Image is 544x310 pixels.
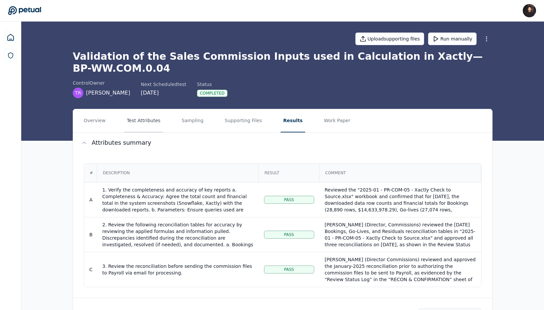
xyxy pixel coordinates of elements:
div: 3. Review the reconciliation before sending the commission files to Payroll via email for process... [102,263,253,276]
span: Pass [284,197,294,202]
div: Completed [197,90,227,97]
button: Results [281,109,305,132]
button: More Options [481,33,493,45]
div: Next Scheduled test [141,81,186,88]
td: A [84,182,97,217]
div: Comment [320,164,481,182]
nav: Tabs [73,109,492,132]
button: Supporting Files [222,109,265,132]
button: Overview [81,109,108,132]
button: Test Attributes [124,109,163,132]
div: Description [97,164,258,182]
div: Reviewed the "2025-01 - PR-COM-05 - Xactly Check to Source.xlsx" workbook and confirmed that for ... [325,187,476,266]
h1: Validation of the Sales Commission Inputs used in Calculation in Xactly — BP-WW.COM.0.04 [73,50,493,74]
span: Attributes summary [92,138,151,147]
button: Sampling [179,109,206,132]
td: B [84,217,97,252]
span: [PERSON_NAME] [86,89,130,97]
div: Result [259,164,319,182]
div: Status [197,81,227,88]
a: Go to Dashboard [8,6,41,15]
div: 1. Verify the completeness and accuracy of key reports a. Completeness & Accuracy: Agree the tota... [102,187,253,226]
img: James Lee [523,4,536,17]
div: # [84,164,98,182]
div: 2. Review the following reconciliation tables for accuracy by reviewing the applied formulas and ... [102,221,253,255]
a: Dashboard [3,30,19,45]
div: [PERSON_NAME] (Director, Commissions) reviewed the [DATE] Bookings, Go-Lives, and Residuals recon... [325,221,476,288]
a: SOC 1 Reports [3,48,18,63]
button: Work Paper [321,109,353,132]
button: Attributes summary [73,133,492,153]
div: control Owner [73,80,130,86]
button: Run manually [428,33,477,45]
span: Pass [284,267,294,272]
div: [PERSON_NAME] (Director Commissions) reviewed and approved the January-2025 reconciliation prior ... [325,256,476,303]
button: Uploadsupporting files [355,33,424,45]
span: TR [75,90,81,96]
div: [DATE] [141,89,186,97]
span: Pass [284,232,294,237]
td: C [84,252,97,287]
